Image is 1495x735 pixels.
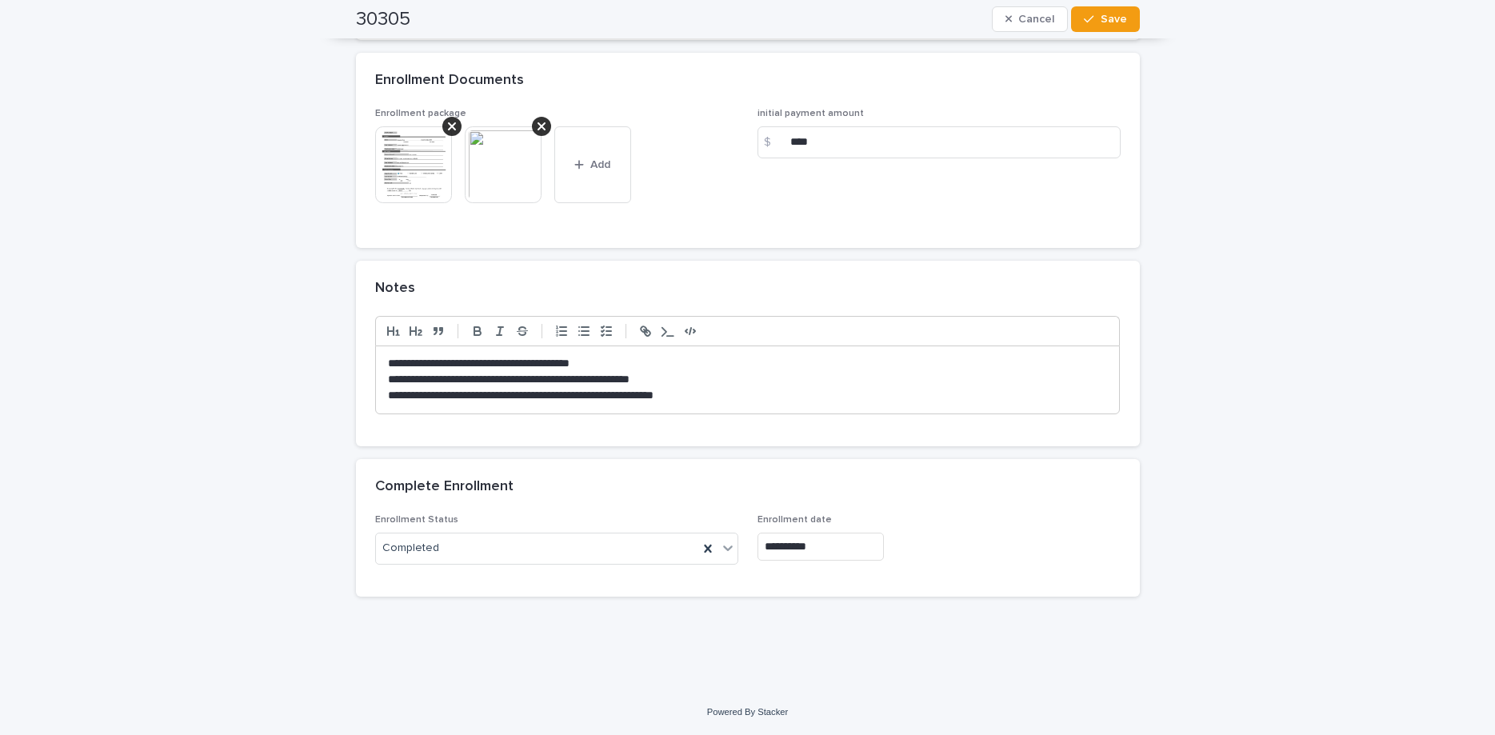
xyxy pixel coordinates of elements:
[356,8,410,31] h2: 30305
[757,109,864,118] span: initial payment amount
[992,6,1069,32] button: Cancel
[375,72,524,90] h2: Enrollment Documents
[757,126,789,158] div: $
[375,478,514,496] h2: Complete Enrollment
[375,515,458,525] span: Enrollment Status
[1101,14,1127,25] span: Save
[554,126,631,203] button: Add
[757,515,832,525] span: Enrollment date
[375,280,415,298] h2: Notes
[375,109,466,118] span: Enrollment package
[1071,6,1139,32] button: Save
[1018,14,1054,25] span: Cancel
[590,159,610,170] span: Add
[382,540,439,557] span: Completed
[707,707,788,717] a: Powered By Stacker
